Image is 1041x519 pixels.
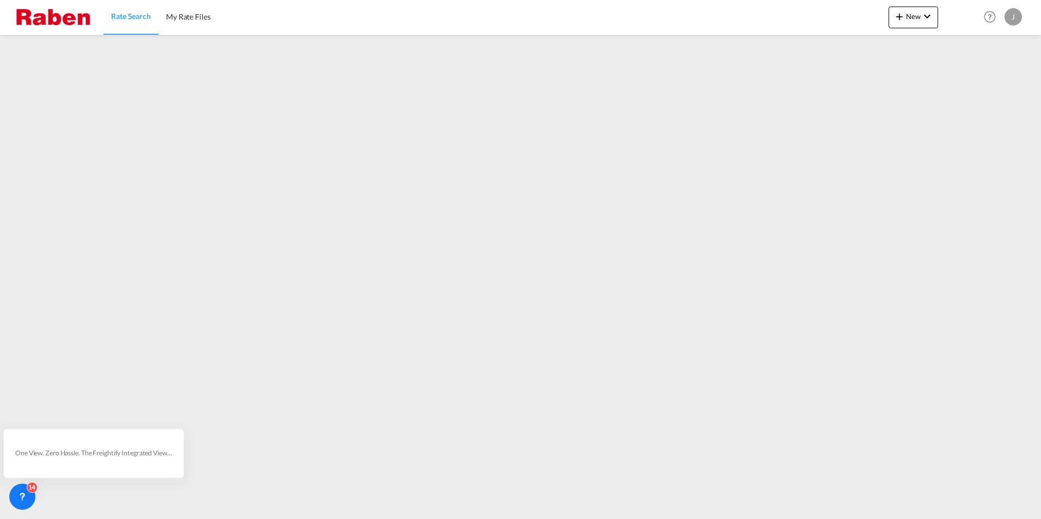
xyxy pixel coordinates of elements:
[1005,8,1022,26] div: J
[889,7,938,28] button: icon-plus 400-fgNewicon-chevron-down
[921,10,934,23] md-icon: icon-chevron-down
[893,12,934,21] span: New
[166,12,211,21] span: My Rate Files
[16,5,90,29] img: 56a1822070ee11ef8af4bf29ef0a0da2.png
[111,11,151,21] span: Rate Search
[893,10,906,23] md-icon: icon-plus 400-fg
[981,8,999,26] span: Help
[981,8,1005,27] div: Help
